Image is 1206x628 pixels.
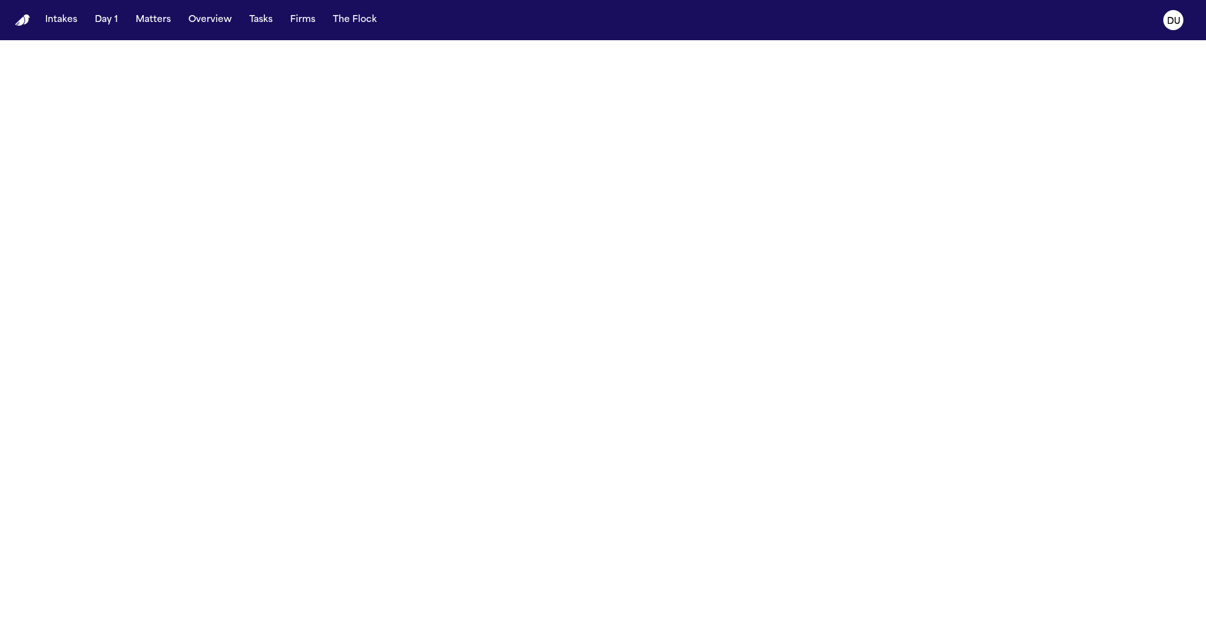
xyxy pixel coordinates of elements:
a: Home [15,14,30,26]
button: Matters [131,9,176,31]
button: Overview [183,9,237,31]
button: The Flock [328,9,382,31]
button: Tasks [244,9,278,31]
img: Finch Logo [15,14,30,26]
button: Intakes [40,9,82,31]
button: Firms [285,9,320,31]
text: DU [1167,17,1180,26]
button: Day 1 [90,9,123,31]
